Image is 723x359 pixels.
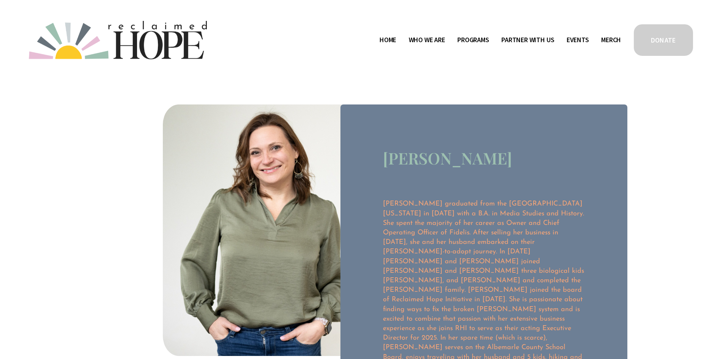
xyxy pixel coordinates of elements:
[409,34,445,46] a: folder dropdown
[380,34,396,46] a: Home
[501,34,554,46] a: folder dropdown
[409,35,445,46] span: Who We Are
[501,35,554,46] span: Partner With Us
[633,23,694,57] a: DONATE
[601,34,621,46] a: Merch
[457,35,489,46] span: Programs
[29,21,207,59] img: Reclaimed Hope Initiative
[383,147,512,169] h3: [PERSON_NAME]
[567,34,589,46] a: Events
[457,34,489,46] a: folder dropdown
